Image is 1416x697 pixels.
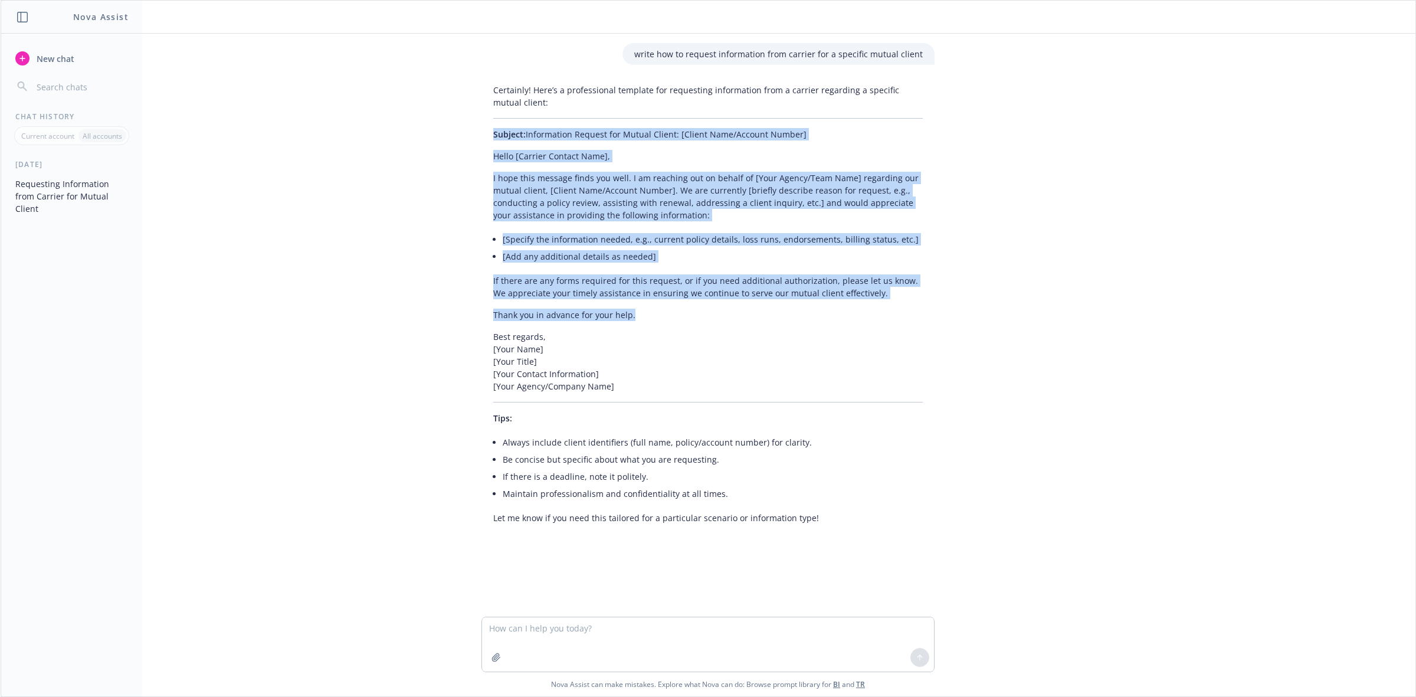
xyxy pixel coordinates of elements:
button: Requesting Information from Carrier for Mutual Client [11,174,133,218]
a: BI [833,679,840,689]
a: TR [856,679,865,689]
span: Tips: [493,413,512,424]
p: I hope this message finds you well. I am reaching out on behalf of [Your Agency/Team Name] regard... [493,172,923,221]
button: New chat [11,48,133,69]
span: Subject: [493,129,526,140]
p: Thank you in advance for your help. [493,309,923,321]
li: If there is a deadline, note it politely. [503,468,923,485]
p: Hello [Carrier Contact Name], [493,150,923,162]
p: Information Request for Mutual Client: [Client Name/Account Number] [493,128,923,140]
p: Current account [21,131,74,141]
div: Chat History [1,112,142,122]
div: [DATE] [1,159,142,169]
li: [Add any additional details as needed] [503,248,923,265]
h1: Nova Assist [73,11,129,23]
p: Best regards, [Your Name] [Your Title] [Your Contact Information] [Your Agency/Company Name] [493,330,923,392]
li: [Specify the information needed, e.g., current policy details, loss runs, endorsements, billing s... [503,231,923,248]
span: Nova Assist can make mistakes. Explore what Nova can do: Browse prompt library for and [5,672,1411,696]
p: Let me know if you need this tailored for a particular scenario or information type! [493,512,923,524]
li: Maintain professionalism and confidentiality at all times. [503,485,923,502]
span: New chat [34,53,74,65]
p: write how to request information from carrier for a specific mutual client [634,48,923,60]
p: All accounts [83,131,122,141]
p: Certainly! Here’s a professional template for requesting information from a carrier regarding a s... [493,84,923,109]
li: Always include client identifiers (full name, policy/account number) for clarity. [503,434,923,451]
p: If there are any forms required for this request, or if you need additional authorization, please... [493,274,923,299]
li: Be concise but specific about what you are requesting. [503,451,923,468]
input: Search chats [34,78,128,95]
